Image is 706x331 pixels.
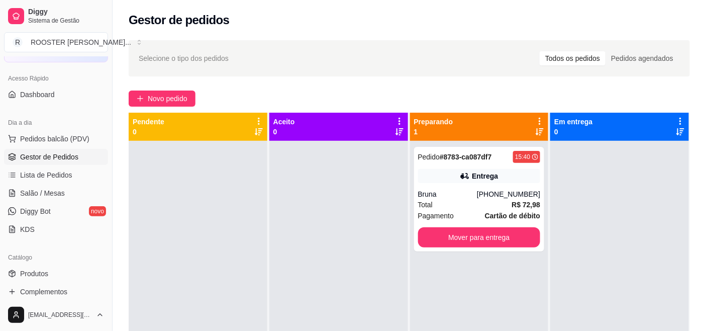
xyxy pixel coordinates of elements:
[137,95,144,102] span: plus
[4,87,108,103] a: Dashboard
[20,224,35,234] span: KDS
[554,127,592,137] p: 0
[273,117,295,127] p: Aceito
[28,311,92,319] span: [EMAIL_ADDRESS][DOMAIN_NAME]
[20,90,55,100] span: Dashboard
[4,203,108,219] a: Diggy Botnovo
[414,127,453,137] p: 1
[485,212,540,220] strong: Cartão de débito
[4,284,108,300] a: Complementos
[515,153,530,161] div: 15:40
[418,189,477,199] div: Bruna
[20,188,65,198] span: Salão / Mesas
[4,70,108,87] div: Acesso Rápido
[133,127,164,137] p: 0
[4,250,108,266] div: Catálogo
[4,167,108,183] a: Lista de Pedidos
[414,117,453,127] p: Preparando
[512,201,540,209] strong: R$ 72,98
[129,91,195,107] button: Novo pedido
[540,51,606,65] div: Todos os pedidos
[4,185,108,201] a: Salão / Mesas
[4,131,108,147] button: Pedidos balcão (PDV)
[4,266,108,282] a: Produtos
[129,12,230,28] h2: Gestor de pedidos
[418,199,433,210] span: Total
[554,117,592,127] p: Em entrega
[4,4,108,28] a: DiggySistema de Gestão
[20,287,67,297] span: Complementos
[273,127,295,137] p: 0
[20,206,51,216] span: Diggy Bot
[4,303,108,327] button: [EMAIL_ADDRESS][DOMAIN_NAME]
[139,53,229,64] span: Selecione o tipo dos pedidos
[133,117,164,127] p: Pendente
[20,269,48,279] span: Produtos
[418,153,440,161] span: Pedido
[4,115,108,131] div: Dia a dia
[472,171,498,181] div: Entrega
[20,170,72,180] span: Lista de Pedidos
[440,153,492,161] strong: # 8783-ca087df7
[4,149,108,165] a: Gestor de Pedidos
[4,32,108,52] button: Select a team
[606,51,679,65] div: Pedidos agendados
[148,93,187,104] span: Novo pedido
[20,152,78,162] span: Gestor de Pedidos
[4,221,108,237] a: KDS
[28,8,104,17] span: Diggy
[31,37,131,47] div: ROOSTER [PERSON_NAME] ...
[418,210,454,221] span: Pagamento
[418,227,541,247] button: Mover para entrega
[477,189,540,199] div: [PHONE_NUMBER]
[20,134,89,144] span: Pedidos balcão (PDV)
[13,37,23,47] span: R
[28,17,104,25] span: Sistema de Gestão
